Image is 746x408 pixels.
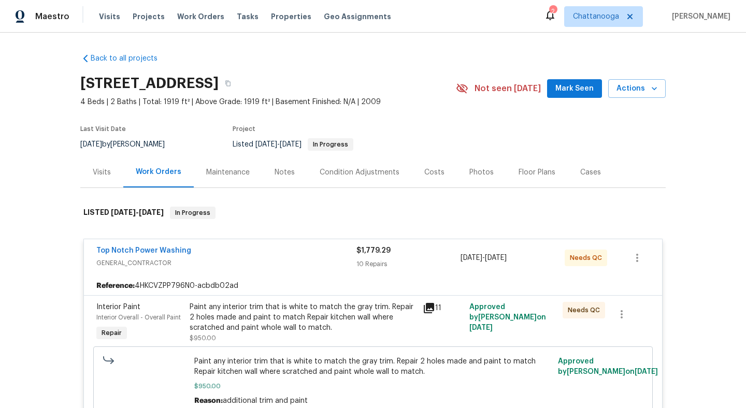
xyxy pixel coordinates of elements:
[280,141,302,148] span: [DATE]
[96,281,135,291] b: Reference:
[80,196,666,229] div: LISTED [DATE]-[DATE]In Progress
[255,141,302,148] span: -
[573,11,619,22] span: Chattanooga
[111,209,136,216] span: [DATE]
[96,247,191,254] a: Top Notch Power Washing
[111,209,164,216] span: -
[83,207,164,219] h6: LISTED
[194,381,552,391] span: $950.00
[219,74,237,93] button: Copy Address
[461,253,507,263] span: -
[80,138,177,151] div: by [PERSON_NAME]
[223,397,308,404] span: additional trim and paint
[80,53,180,64] a: Back to all projects
[320,167,399,178] div: Condition Adjustments
[461,254,482,261] span: [DATE]
[475,83,541,94] span: Not seen [DATE]
[608,79,666,98] button: Actions
[635,368,658,375] span: [DATE]
[547,79,602,98] button: Mark Seen
[136,167,181,177] div: Work Orders
[80,78,219,89] h2: [STREET_ADDRESS]
[35,11,69,22] span: Maestro
[194,356,552,377] span: Paint any interior trim that is white to match the gray trim. Repair 2 holes made and paint to ma...
[194,397,223,404] span: Reason:
[133,11,165,22] span: Projects
[99,11,120,22] span: Visits
[485,254,507,261] span: [DATE]
[206,167,250,178] div: Maintenance
[190,335,216,341] span: $950.00
[549,6,556,17] div: 2
[271,11,311,22] span: Properties
[80,126,126,132] span: Last Visit Date
[237,13,259,20] span: Tasks
[139,209,164,216] span: [DATE]
[97,328,126,338] span: Repair
[324,11,391,22] span: Geo Assignments
[519,167,555,178] div: Floor Plans
[356,247,391,254] span: $1,779.29
[96,303,140,311] span: Interior Paint
[255,141,277,148] span: [DATE]
[423,302,463,314] div: 11
[580,167,601,178] div: Cases
[233,126,255,132] span: Project
[96,314,181,320] span: Interior Overall - Overall Paint
[616,82,657,95] span: Actions
[469,324,493,331] span: [DATE]
[558,358,658,375] span: Approved by [PERSON_NAME] on
[469,303,546,331] span: Approved by [PERSON_NAME] on
[668,11,730,22] span: [PERSON_NAME]
[555,82,594,95] span: Mark Seen
[275,167,295,178] div: Notes
[80,141,102,148] span: [DATE]
[93,167,111,178] div: Visits
[177,11,224,22] span: Work Orders
[80,97,456,107] span: 4 Beds | 2 Baths | Total: 1919 ft² | Above Grade: 1919 ft² | Basement Finished: N/A | 2009
[96,258,356,268] span: GENERAL_CONTRACTOR
[568,305,604,315] span: Needs QC
[469,167,494,178] div: Photos
[171,208,214,218] span: In Progress
[309,141,352,148] span: In Progress
[190,302,417,333] div: Paint any interior trim that is white to match the gray trim. Repair 2 holes made and paint to ma...
[84,276,662,295] div: 4HKCVZPP796N0-acbdb02ad
[570,253,606,263] span: Needs QC
[233,141,353,148] span: Listed
[356,259,461,269] div: 10 Repairs
[424,167,444,178] div: Costs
